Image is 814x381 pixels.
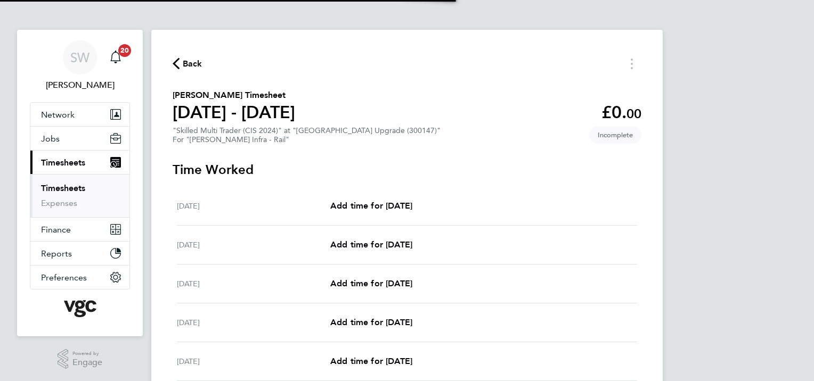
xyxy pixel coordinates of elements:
[41,134,60,144] span: Jobs
[41,183,85,193] a: Timesheets
[330,239,412,250] span: Add time for [DATE]
[601,102,641,122] app-decimal: £0.
[177,238,330,251] div: [DATE]
[72,349,102,358] span: Powered by
[41,158,85,168] span: Timesheets
[64,300,96,317] img: vgcgroup-logo-retina.png
[177,200,330,212] div: [DATE]
[58,349,103,369] a: Powered byEngage
[30,218,129,241] button: Finance
[173,135,441,144] div: For "[PERSON_NAME] Infra - Rail"
[30,266,129,289] button: Preferences
[30,151,129,174] button: Timesheets
[72,358,102,367] span: Engage
[173,57,202,70] button: Back
[70,51,89,64] span: SW
[41,272,87,283] span: Preferences
[330,317,412,327] span: Add time for [DATE]
[183,57,202,70] span: Back
[330,316,412,329] a: Add time for [DATE]
[30,242,129,265] button: Reports
[30,40,130,92] a: SW[PERSON_NAME]
[330,355,412,368] a: Add time for [DATE]
[173,126,441,144] div: "Skilled Multi Trader (CIS 2024)" at "[GEOGRAPHIC_DATA] Upgrade (300147)"
[330,200,412,212] a: Add time for [DATE]
[626,106,641,121] span: 00
[17,30,143,336] nav: Main navigation
[173,161,641,178] h3: Time Worked
[41,198,77,208] a: Expenses
[177,277,330,290] div: [DATE]
[105,40,126,74] a: 20
[30,174,129,217] div: Timesheets
[41,225,71,235] span: Finance
[30,127,129,150] button: Jobs
[173,102,295,123] h1: [DATE] - [DATE]
[589,126,641,144] span: This timesheet is Incomplete.
[41,110,75,120] span: Network
[118,44,131,57] span: 20
[30,79,130,92] span: Simon Woodcock
[177,355,330,368] div: [DATE]
[330,201,412,211] span: Add time for [DATE]
[330,277,412,290] a: Add time for [DATE]
[330,278,412,288] span: Add time for [DATE]
[622,55,641,72] button: Timesheets Menu
[41,249,72,259] span: Reports
[30,300,130,317] a: Go to home page
[177,316,330,329] div: [DATE]
[173,89,295,102] h2: [PERSON_NAME] Timesheet
[330,356,412,366] span: Add time for [DATE]
[330,238,412,251] a: Add time for [DATE]
[30,103,129,126] button: Network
